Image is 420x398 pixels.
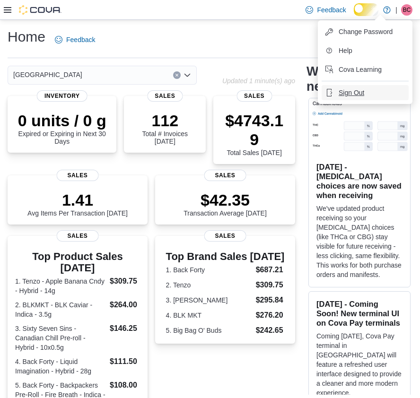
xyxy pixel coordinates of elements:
dt: 1. Tenzo - Apple Banana Cndy - Hybrid - 14g [15,277,106,295]
dd: $111.50 [110,356,140,367]
h3: Top Brand Sales [DATE] [166,251,285,262]
span: Change Password [339,27,393,36]
img: Cova [19,5,61,15]
dd: $295.84 [256,294,285,306]
span: Feedback [317,5,346,15]
span: Sales [236,90,272,102]
span: Sales [57,170,99,181]
dd: $242.65 [256,325,285,336]
span: Feedback [66,35,95,44]
div: Total Sales [DATE] [221,111,288,156]
p: $4743.19 [221,111,288,149]
span: [GEOGRAPHIC_DATA] [13,69,82,80]
button: Sign Out [322,85,409,100]
button: Help [322,43,409,58]
p: | [395,4,397,16]
span: Cova Learning [339,65,382,74]
span: Sign Out [339,88,364,97]
p: 1.41 [27,190,128,209]
dt: 3. [PERSON_NAME] [166,295,252,305]
p: Coming [DATE], Cova Pay terminal in [GEOGRAPHIC_DATA] will feature a refreshed user interface des... [316,331,402,398]
div: Ben Clifford [401,4,412,16]
p: 0 units / 0 g [15,111,109,130]
input: Dark Mode [354,3,379,16]
h2: What's new [306,64,372,94]
dt: 4. Back Forty - Liquid Imagination - Hybrid - 28g [15,357,106,376]
dd: $687.21 [256,264,285,276]
button: Change Password [322,24,409,39]
a: Feedback [51,30,99,49]
dt: 3. Sixty Seven Sins - Canadian Chill Pre-roll - Hybrid - 10x0.5g [15,324,106,352]
div: Avg Items Per Transaction [DATE] [27,190,128,217]
dt: 1. Back Forty [166,265,252,275]
h1: Home [8,27,45,46]
h3: Top Product Sales [DATE] [15,251,140,274]
dt: 4. BLK MKT [166,311,252,320]
span: Help [339,46,352,55]
div: Total # Invoices [DATE] [131,111,198,145]
dd: $276.20 [256,310,285,321]
span: BC [403,4,411,16]
dd: $108.00 [110,380,140,391]
span: Inventory [37,90,87,102]
span: Sales [147,90,183,102]
span: Sales [57,230,99,242]
dd: $146.25 [110,323,140,334]
dt: 5. Big Bag O' Buds [166,326,252,335]
button: Open list of options [184,71,191,79]
dd: $309.75 [256,279,285,291]
a: Feedback [302,0,350,19]
dt: 2. BLKMKT - BLK Caviar - Indica - 3.5g [15,300,106,319]
h3: [DATE] - Coming Soon! New terminal UI on Cova Pay terminals [316,299,402,328]
p: $42.35 [184,190,267,209]
h3: [DATE] - [MEDICAL_DATA] choices are now saved when receiving [316,162,402,200]
span: Sales [204,230,246,242]
div: Transaction Average [DATE] [184,190,267,217]
span: Sales [204,170,246,181]
p: We've updated product receiving so your [MEDICAL_DATA] choices (like THCa or CBG) stay visible fo... [316,204,402,279]
div: Expired or Expiring in Next 30 Days [15,111,109,145]
button: Cova Learning [322,62,409,77]
dt: 2. Tenzo [166,280,252,290]
dd: $264.00 [110,299,140,311]
button: Clear input [173,71,181,79]
dd: $309.75 [110,276,140,287]
p: 112 [131,111,198,130]
p: Updated 1 minute(s) ago [222,77,295,85]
